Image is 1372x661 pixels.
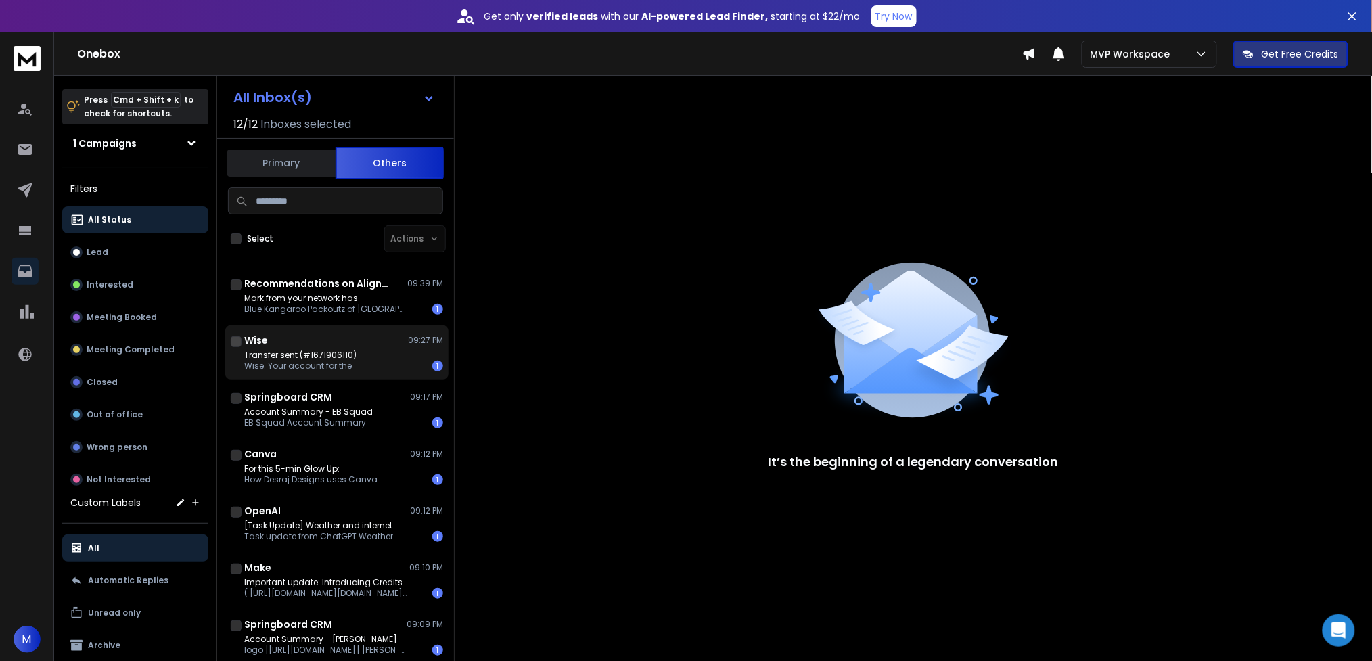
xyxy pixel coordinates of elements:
[1262,47,1339,61] p: Get Free Credits
[1091,47,1176,61] p: MVP Workspace
[1233,41,1348,68] button: Get Free Credits
[233,91,312,104] h1: All Inbox(s)
[244,504,281,518] h1: OpenAI
[88,214,131,225] p: All Status
[244,304,407,315] p: Blue Kangaroo Packoutz of [GEOGRAPHIC_DATA]
[62,401,208,428] button: Out of office
[62,434,208,461] button: Wrong person
[244,350,357,361] p: Transfer sent (#1671906110)
[87,442,147,453] p: Wrong person
[244,447,277,461] h1: Canva
[14,626,41,653] button: M
[407,278,443,289] p: 09:39 PM
[62,534,208,562] button: All
[244,577,407,588] p: Important update: Introducing Credits as
[244,417,373,428] p: EB Squad Account Summary
[14,46,41,71] img: logo
[875,9,913,23] p: Try Now
[87,409,143,420] p: Out of office
[227,148,336,178] button: Primary
[87,247,108,258] p: Lead
[244,634,407,645] p: Account Summary - [PERSON_NAME]
[62,567,208,594] button: Automatic Replies
[88,575,168,586] p: Automatic Replies
[336,147,444,179] button: Others
[244,463,378,474] p: For this 5-min Glow Up:
[62,466,208,493] button: Not Interested
[62,130,208,157] button: 1 Campaigns
[244,407,373,417] p: Account Summary - EB Squad
[244,390,332,404] h1: Springboard CRM
[432,361,443,371] div: 1
[432,531,443,542] div: 1
[87,377,118,388] p: Closed
[62,304,208,331] button: Meeting Booked
[87,312,157,323] p: Meeting Booked
[432,474,443,485] div: 1
[244,474,378,485] p: How Desraj Designs uses Canva
[432,417,443,428] div: 1
[62,632,208,659] button: Archive
[871,5,917,27] button: Try Now
[70,496,141,509] h3: Custom Labels
[244,334,268,347] h1: Wise
[244,561,271,574] h1: Make
[62,239,208,266] button: Lead
[527,9,599,23] strong: verified leads
[642,9,769,23] strong: AI-powered Lead Finder,
[62,336,208,363] button: Meeting Completed
[244,293,407,304] p: Mark from your network has
[244,277,393,290] h1: Recommendations on Alignable
[62,369,208,396] button: Closed
[87,344,175,355] p: Meeting Completed
[111,92,181,108] span: Cmd + Shift + k
[260,116,351,133] h3: Inboxes selected
[244,645,407,656] p: logo [[URL][DOMAIN_NAME]] [PERSON_NAME] Account Summary August
[88,608,141,618] p: Unread only
[432,588,443,599] div: 1
[88,543,99,553] p: All
[244,531,393,542] p: Task update from ChatGPT Weather
[62,179,208,198] h3: Filters
[432,645,443,656] div: 1
[73,137,137,150] h1: 1 Campaigns
[1323,614,1355,647] div: Open Intercom Messenger
[247,233,273,244] label: Select
[84,93,193,120] p: Press to check for shortcuts.
[233,116,258,133] span: 12 / 12
[409,562,443,573] p: 09:10 PM
[223,84,446,111] button: All Inbox(s)
[244,361,357,371] p: Wise. Your account for the
[408,335,443,346] p: 09:27 PM
[410,449,443,459] p: 09:12 PM
[432,304,443,315] div: 1
[62,599,208,626] button: Unread only
[88,640,120,651] p: Archive
[62,271,208,298] button: Interested
[407,619,443,630] p: 09:09 PM
[77,46,1022,62] h1: Onebox
[410,392,443,403] p: 09:17 PM
[410,505,443,516] p: 09:12 PM
[244,588,407,599] p: ( [URL][DOMAIN_NAME][DOMAIN_NAME] ) Hey [PERSON_NAME], We’re
[768,453,1059,472] p: It’s the beginning of a legendary conversation
[62,206,208,233] button: All Status
[87,279,133,290] p: Interested
[87,474,151,485] p: Not Interested
[244,520,393,531] p: [Task Update] Weather and internet
[244,618,332,631] h1: Springboard CRM
[484,9,861,23] p: Get only with our starting at $22/mo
